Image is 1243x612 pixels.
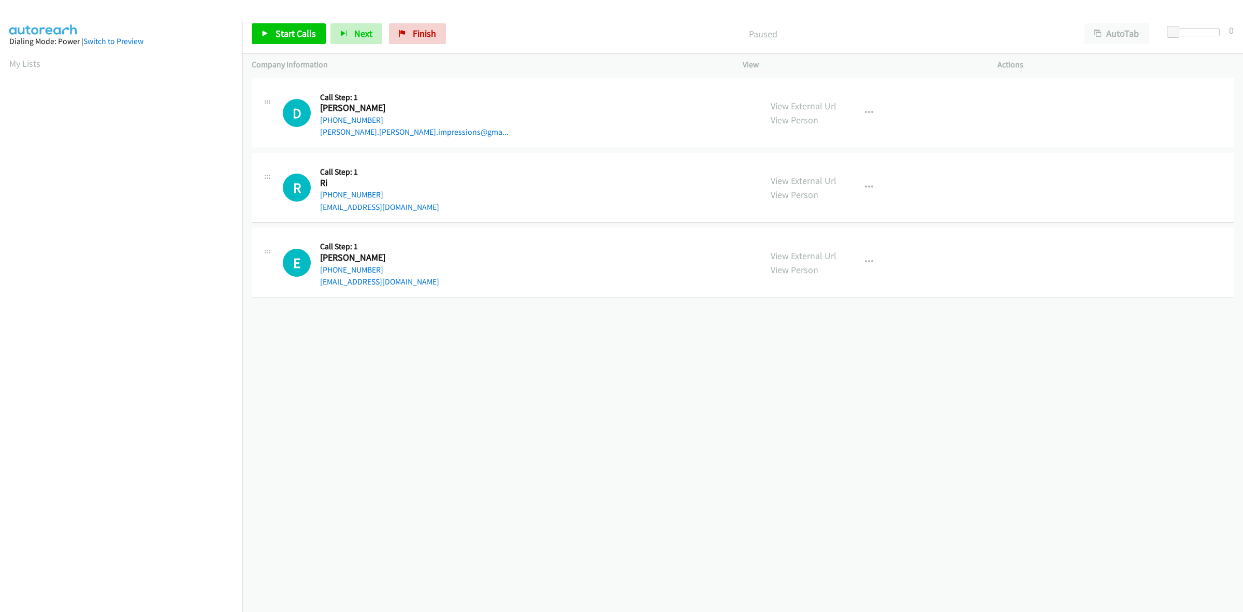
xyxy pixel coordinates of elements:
a: My Lists [9,58,40,69]
a: Switch to Preview [83,36,143,46]
p: View [743,59,979,71]
a: [PHONE_NUMBER] [320,115,383,125]
a: [PERSON_NAME].[PERSON_NAME].impressions@gma... [320,127,509,137]
iframe: Dialpad [9,80,242,572]
p: Company Information [252,59,724,71]
a: View Person [771,189,818,201]
span: Next [354,27,372,39]
a: View External Url [771,175,836,187]
a: [EMAIL_ADDRESS][DOMAIN_NAME] [320,202,439,212]
button: Next [330,23,382,44]
div: The call is yet to be attempted [283,249,311,277]
a: View External Url [771,100,836,112]
div: The call is yet to be attempted [283,99,311,127]
div: Delay between calls (in seconds) [1172,28,1220,36]
h1: D [283,99,311,127]
a: View Person [771,264,818,276]
a: Start Calls [252,23,326,44]
h5: Call Step: 1 [320,92,509,103]
h2: [PERSON_NAME] [320,252,435,264]
div: Dialing Mode: Power | [9,35,233,48]
h5: Call Step: 1 [320,241,439,252]
a: View Person [771,114,818,126]
h5: Call Step: 1 [320,167,439,177]
h2: [PERSON_NAME] [320,102,435,114]
p: Actions [998,59,1234,71]
div: The call is yet to be attempted [283,174,311,202]
a: Finish [389,23,446,44]
a: [PHONE_NUMBER] [320,190,383,200]
a: [PHONE_NUMBER] [320,265,383,275]
a: [EMAIL_ADDRESS][DOMAIN_NAME] [320,277,439,287]
p: Paused [460,27,1066,41]
h1: E [283,249,311,277]
button: AutoTab [1085,23,1149,44]
span: Finish [413,27,436,39]
h1: R [283,174,311,202]
span: Start Calls [276,27,316,39]
h2: Ri [320,177,435,189]
a: View External Url [771,250,836,262]
div: 0 [1229,23,1234,37]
